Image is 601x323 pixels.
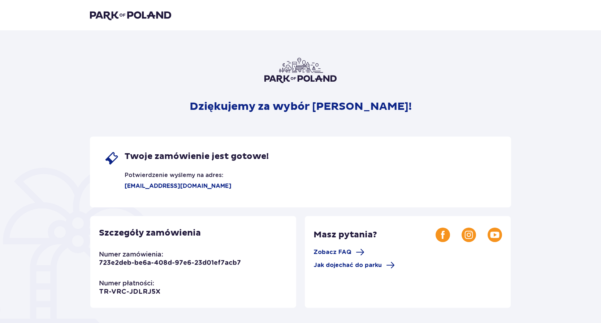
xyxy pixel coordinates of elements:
[99,250,163,259] p: Numer zamówienia:
[314,248,351,256] span: Zobacz FAQ
[436,228,450,242] img: Facebook
[90,10,171,20] img: Park of Poland logo
[314,229,436,240] p: Masz pytania?
[264,58,337,83] img: Park of Poland logo
[314,261,382,269] span: Jak dojechać do parku
[488,228,502,242] img: Youtube
[104,151,119,165] img: single ticket icon
[99,228,201,238] p: Szczegóły zamówienia
[99,259,241,267] p: 723e2deb-be6a-408d-97e6-23d01ef7acb7
[99,279,154,288] p: Numer płatności:
[190,100,412,113] p: Dziękujemy za wybór [PERSON_NAME]!
[462,228,476,242] img: Instagram
[104,182,232,190] p: [EMAIL_ADDRESS][DOMAIN_NAME]
[125,151,269,162] span: Twoje zamówienie jest gotowe!
[104,165,223,179] p: Potwierdzenie wyślemy na adres:
[314,248,364,257] a: Zobacz FAQ
[99,288,160,296] p: TR-VRC-JDLRJ5X
[314,261,395,270] a: Jak dojechać do parku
